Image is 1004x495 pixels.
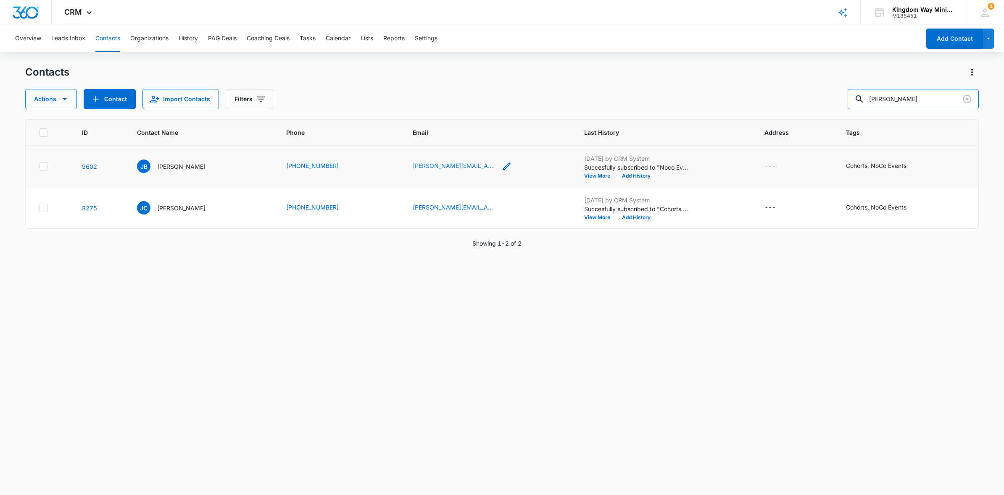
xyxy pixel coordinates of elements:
[361,25,373,52] button: Lists
[584,204,689,213] p: Succesfully subscribed to "Cohorts (tag)".
[764,161,791,171] div: Address - - Select to Edit Field
[960,92,974,106] button: Clear
[137,160,221,173] div: Contact Name - Justin Boling - Select to Edit Field
[84,89,136,109] button: Add Contact
[415,25,437,52] button: Settings
[413,161,497,170] a: [PERSON_NAME][EMAIL_ADDRESS][PERSON_NAME][DOMAIN_NAME]
[64,8,82,16] span: CRM
[286,203,339,212] a: [PHONE_NUMBER]
[179,25,198,52] button: History
[137,160,150,173] span: JB
[383,25,405,52] button: Reports
[157,162,206,171] p: [PERSON_NAME]
[846,203,922,213] div: Tags - Cohorts, NoCo Events - Select to Edit Field
[137,201,150,215] span: JC
[208,25,237,52] button: PAG Deals
[413,203,512,213] div: Email - justin.beckner@civilworxeng.com - Select to Edit Field
[286,161,354,171] div: Phone - (970) 556-2348 - Select to Edit Field
[584,128,732,137] span: Last History
[226,89,273,109] button: Filters
[326,25,350,52] button: Calendar
[965,65,979,79] button: Actions
[764,161,776,171] div: ---
[616,215,656,220] button: Add History
[300,25,316,52] button: Tasks
[82,163,97,170] a: Navigate to contact details page for Justin Boling
[846,128,953,137] span: Tags
[584,163,689,172] p: Succesfully subscribed to "Noco Events (tag)".
[137,201,221,215] div: Contact Name - Justin C BECKNER - Select to Edit Field
[25,66,69,79] h1: Contacts
[764,203,791,213] div: Address - - Select to Edit Field
[25,89,77,109] button: Actions
[584,196,689,204] p: [DATE] by CRM System
[988,3,994,10] span: 1
[15,25,41,52] button: Overview
[286,128,380,137] span: Phone
[95,25,120,52] button: Contacts
[988,3,994,10] div: notifications count
[413,128,552,137] span: Email
[137,128,254,137] span: Contact Name
[82,128,105,137] span: ID
[130,25,169,52] button: Organizations
[157,204,206,212] p: [PERSON_NAME]
[892,6,954,13] div: account name
[846,161,906,170] div: Cohorts, NoCo Events
[846,161,922,171] div: Tags - Cohorts, NoCo Events - Select to Edit Field
[51,25,85,52] button: Leads Inbox
[892,13,954,19] div: account id
[848,89,979,109] input: Search Contacts
[413,161,512,171] div: Email - justin.boling@eosworldwide.com - Select to Edit Field
[584,215,616,220] button: View More
[764,128,814,137] span: Address
[413,203,497,212] a: [PERSON_NAME][EMAIL_ADDRESS][PERSON_NAME][DOMAIN_NAME]
[142,89,219,109] button: Import Contacts
[846,203,906,212] div: Cohorts, NoCo Events
[472,239,522,248] p: Showing 1-2 of 2
[926,29,983,49] button: Add Contact
[584,173,616,178] button: View More
[584,154,689,163] p: [DATE] by CRM System
[82,204,97,212] a: Navigate to contact details page for Justin C BECKNER
[286,161,339,170] a: [PHONE_NUMBER]
[764,203,776,213] div: ---
[286,203,354,213] div: Phone - (307) 630-5421 - Select to Edit Field
[616,173,656,178] button: Add History
[247,25,290,52] button: Coaching Deals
